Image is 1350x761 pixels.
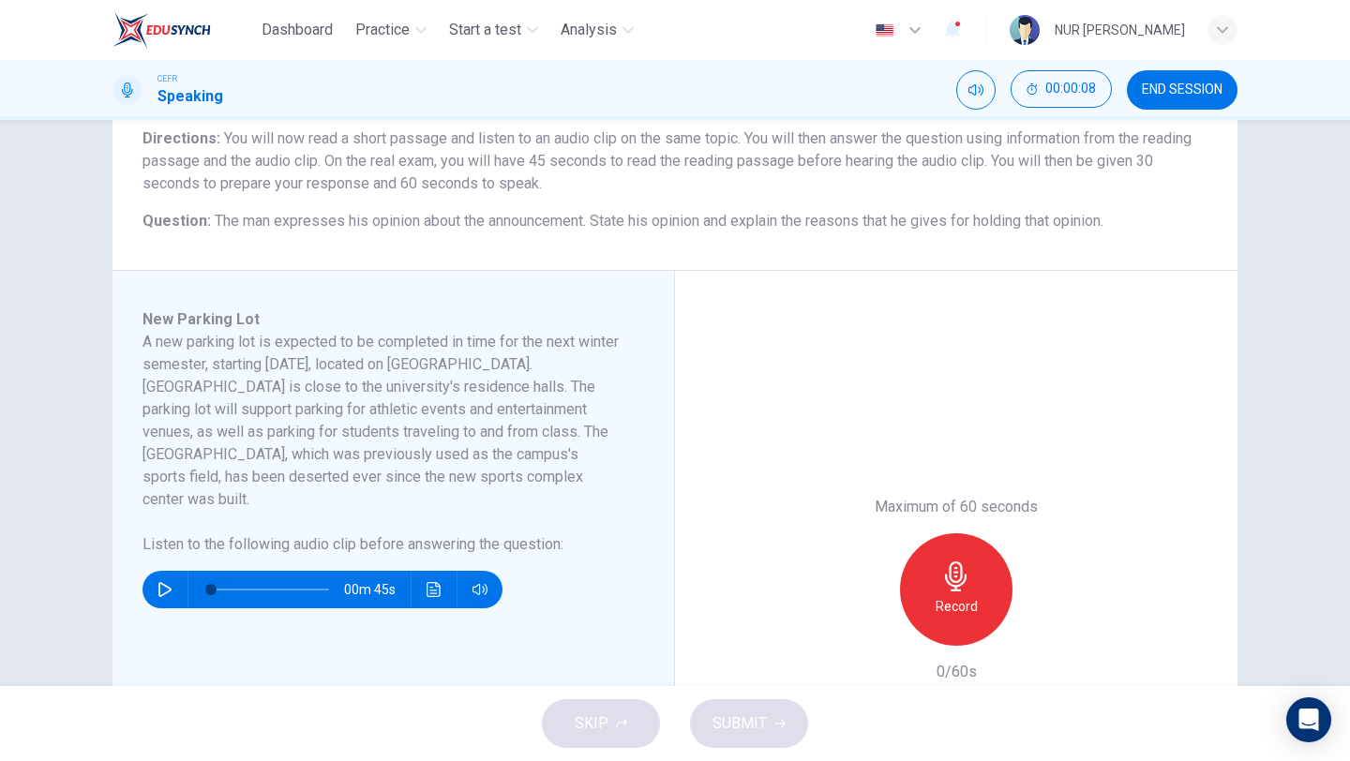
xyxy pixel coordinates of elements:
div: Open Intercom Messenger [1286,697,1331,742]
div: Mute [956,70,996,110]
span: Practice [355,19,410,41]
span: The man expresses his opinion about the announcement. State his opinion and explain the reasons t... [215,212,1103,230]
button: Record [900,533,1012,646]
h6: Directions : [142,127,1207,195]
h6: Maximum of 60 seconds [875,496,1038,518]
span: Dashboard [262,19,333,41]
img: en [873,23,896,37]
div: NUR [PERSON_NAME] [1055,19,1185,41]
h1: Speaking [157,85,223,108]
span: Analysis [561,19,617,41]
button: END SESSION [1127,70,1237,110]
h6: Question : [142,210,1207,232]
span: New Parking Lot [142,310,260,328]
span: CEFR [157,72,177,85]
img: EduSynch logo [112,11,211,49]
span: 00:00:08 [1045,82,1096,97]
button: Analysis [553,13,641,47]
button: 00:00:08 [1011,70,1112,108]
button: Start a test [442,13,546,47]
h6: Listen to the following audio clip before answering the question : [142,533,622,556]
div: Hide [1011,70,1112,110]
span: Start a test [449,19,521,41]
button: Practice [348,13,434,47]
span: You will now read a short passage and listen to an audio clip on the same topic. You will then an... [142,129,1192,192]
h6: Record [936,595,978,618]
img: Profile picture [1010,15,1040,45]
a: EduSynch logo [112,11,254,49]
span: 00m 45s [344,571,411,608]
button: Dashboard [254,13,340,47]
span: END SESSION [1142,82,1222,97]
h6: 0/60s [937,661,977,683]
button: Click to see the audio transcription [419,571,449,608]
h6: A new parking lot is expected to be completed in time for the next winter semester, starting [DAT... [142,331,622,511]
